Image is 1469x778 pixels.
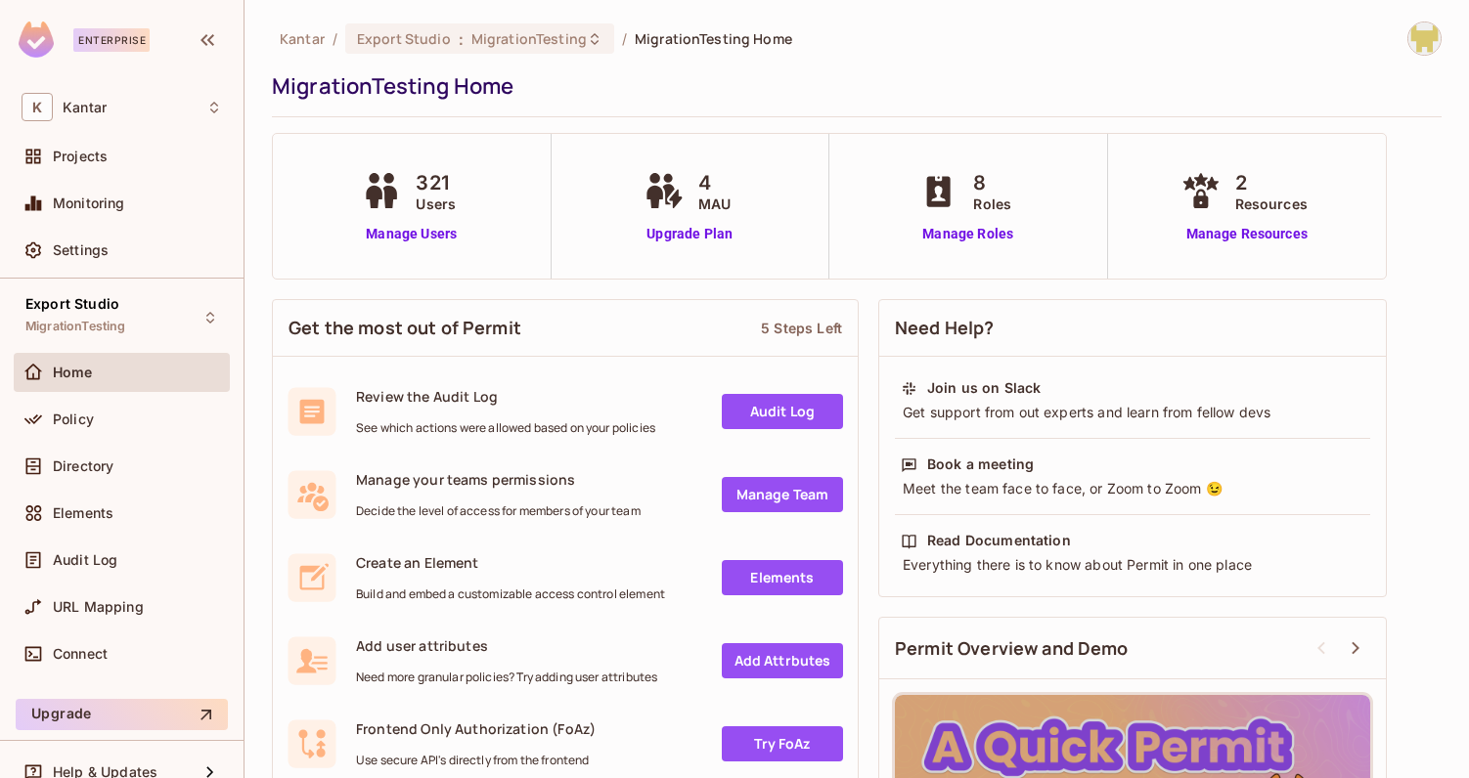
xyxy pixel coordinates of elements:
span: 321 [416,168,456,197]
span: Create an Element [356,553,665,572]
span: Get the most out of Permit [289,316,521,340]
button: Upgrade [16,699,228,730]
span: MAU [698,194,731,214]
span: Need Help? [895,316,995,340]
div: Read Documentation [927,531,1071,550]
span: Policy [53,411,94,427]
a: Manage Roles [914,224,1021,244]
span: Resources [1235,194,1308,214]
span: Frontend Only Authorization (FoAz) [356,719,596,738]
span: Review the Audit Log [356,387,655,406]
span: Elements [53,505,113,521]
a: Audit Log [722,394,843,429]
span: Build and embed a customizable access control element [356,586,665,602]
a: Manage Users [357,224,466,244]
span: Directory [53,458,113,474]
span: 4 [698,168,731,197]
span: 2 [1235,168,1308,197]
div: Enterprise [73,28,150,52]
img: SReyMgAAAABJRU5ErkJggg== [19,22,54,58]
span: : [458,31,465,47]
div: 5 Steps Left [761,319,842,337]
a: Add Attrbutes [722,643,843,678]
span: Permit Overview and Demo [895,636,1129,661]
span: Monitoring [53,195,125,211]
span: Export Studio [25,296,119,312]
span: See which actions were allowed based on your policies [356,420,655,436]
div: Get support from out experts and learn from fellow devs [901,403,1364,422]
span: 8 [973,168,1011,197]
span: Use secure API's directly from the frontend [356,753,596,768]
span: Connect [53,646,108,662]
div: Join us on Slack [927,378,1041,398]
span: Need more granular policies? Try adding user attributes [356,670,657,685]
span: Roles [973,194,1011,214]
span: MigrationTesting [25,319,125,334]
span: URL Mapping [53,599,144,615]
img: Girishankar.VP@kantar.com [1408,22,1441,55]
span: MigrationTesting [471,29,587,48]
span: Audit Log [53,552,117,568]
span: Decide the level of access for members of your team [356,503,641,519]
a: Elements [722,560,843,595]
span: K [22,93,53,121]
div: Book a meeting [927,454,1034,474]
div: Meet the team face to face, or Zoom to Zoom 😉 [901,479,1364,498]
span: Add user attributes [356,636,657,655]
li: / [333,29,337,48]
div: MigrationTesting Home [272,71,1432,101]
span: Export Studio [357,29,451,48]
span: Workspace: Kantar [63,100,107,115]
a: Manage Team [722,477,843,512]
span: Projects [53,149,108,164]
span: Manage your teams permissions [356,470,641,489]
a: Upgrade Plan [640,224,740,244]
span: Users [416,194,456,214]
li: / [622,29,627,48]
span: the active workspace [280,29,325,48]
span: Settings [53,242,109,258]
a: Manage Resources [1177,224,1317,244]
div: Everything there is to know about Permit in one place [901,555,1364,575]
a: Try FoAz [722,726,843,761]
span: Home [53,365,93,380]
span: MigrationTesting Home [635,29,792,48]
